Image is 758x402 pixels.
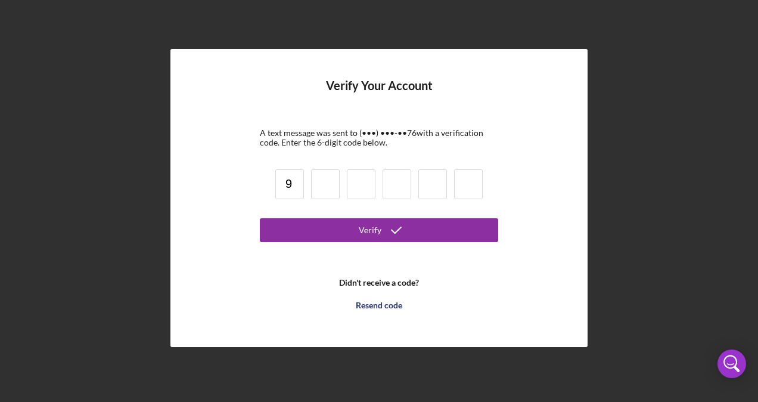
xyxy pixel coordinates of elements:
b: Didn't receive a code? [339,278,419,287]
div: A text message was sent to (•••) •••-•• 76 with a verification code. Enter the 6-digit code below. [260,128,498,147]
button: Verify [260,218,498,242]
button: Resend code [260,293,498,317]
div: Open Intercom Messenger [717,350,746,378]
h4: Verify Your Account [326,79,433,110]
div: Verify [359,218,381,242]
div: Resend code [356,293,402,317]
